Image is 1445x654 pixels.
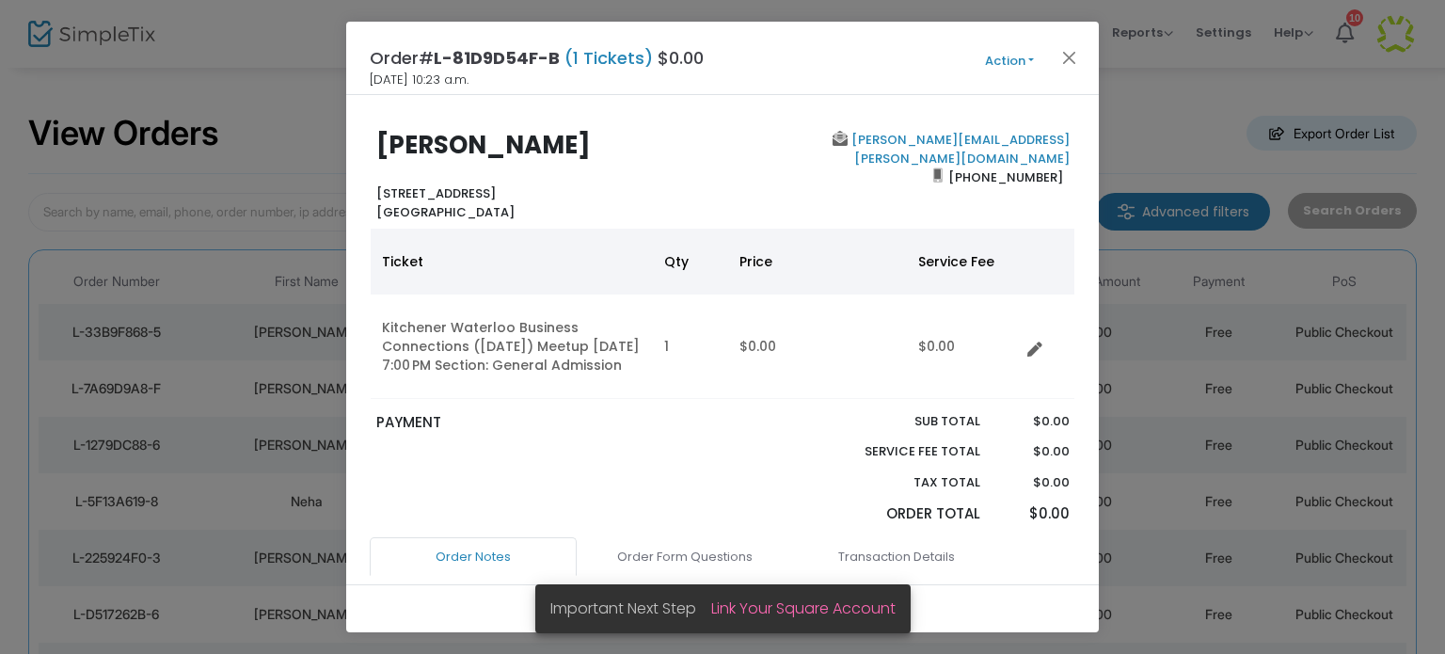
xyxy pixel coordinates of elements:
[820,503,980,525] p: Order Total
[848,131,1070,167] a: [PERSON_NAME][EMAIL_ADDRESS][PERSON_NAME][DOMAIN_NAME]
[728,229,907,295] th: Price
[370,45,704,71] h4: Order# $0.00
[653,229,728,295] th: Qty
[550,598,711,619] span: Important Next Step
[371,229,1074,399] div: Data table
[370,537,577,577] a: Order Notes
[820,412,980,431] p: Sub total
[371,295,653,399] td: Kitchener Waterloo Business Connections ([DATE]) Meetup [DATE] 7:00 PM Section: General Admission
[998,442,1069,461] p: $0.00
[374,575,581,614] a: Admission Details
[998,412,1069,431] p: $0.00
[943,162,1070,192] span: [PHONE_NUMBER]
[998,473,1069,492] p: $0.00
[376,412,714,434] p: PAYMENT
[560,46,658,70] span: (1 Tickets)
[1057,45,1082,70] button: Close
[998,503,1069,525] p: $0.00
[653,295,728,399] td: 1
[820,442,980,461] p: Service Fee Total
[376,128,591,162] b: [PERSON_NAME]
[793,537,1000,577] a: Transaction Details
[953,51,1066,72] button: Action
[370,71,468,89] span: [DATE] 10:23 a.m.
[581,537,788,577] a: Order Form Questions
[728,295,907,399] td: $0.00
[711,598,896,619] a: Link Your Square Account
[376,184,515,221] b: [STREET_ADDRESS] [GEOGRAPHIC_DATA]
[820,473,980,492] p: Tax Total
[907,295,1020,399] td: $0.00
[907,229,1020,295] th: Service Fee
[371,229,653,295] th: Ticket
[434,46,560,70] span: L-81D9D54F-B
